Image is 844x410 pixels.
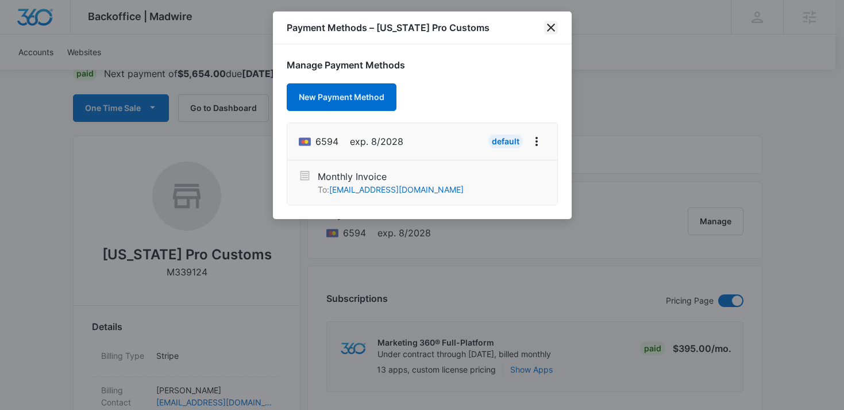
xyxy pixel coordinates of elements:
p: Monthly Invoice [318,170,464,183]
span: exp. 8/2028 [350,135,403,148]
a: [EMAIL_ADDRESS][DOMAIN_NAME] [329,185,464,194]
h1: Manage Payment Methods [287,58,558,72]
p: To: [318,183,464,196]
button: View More [527,132,546,151]
span: Mastercard ending with [315,135,338,148]
button: close [544,21,558,35]
button: New Payment Method [287,83,396,111]
h1: Payment Methods – [US_STATE] Pro Customs [287,21,490,35]
div: Default [488,135,523,148]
